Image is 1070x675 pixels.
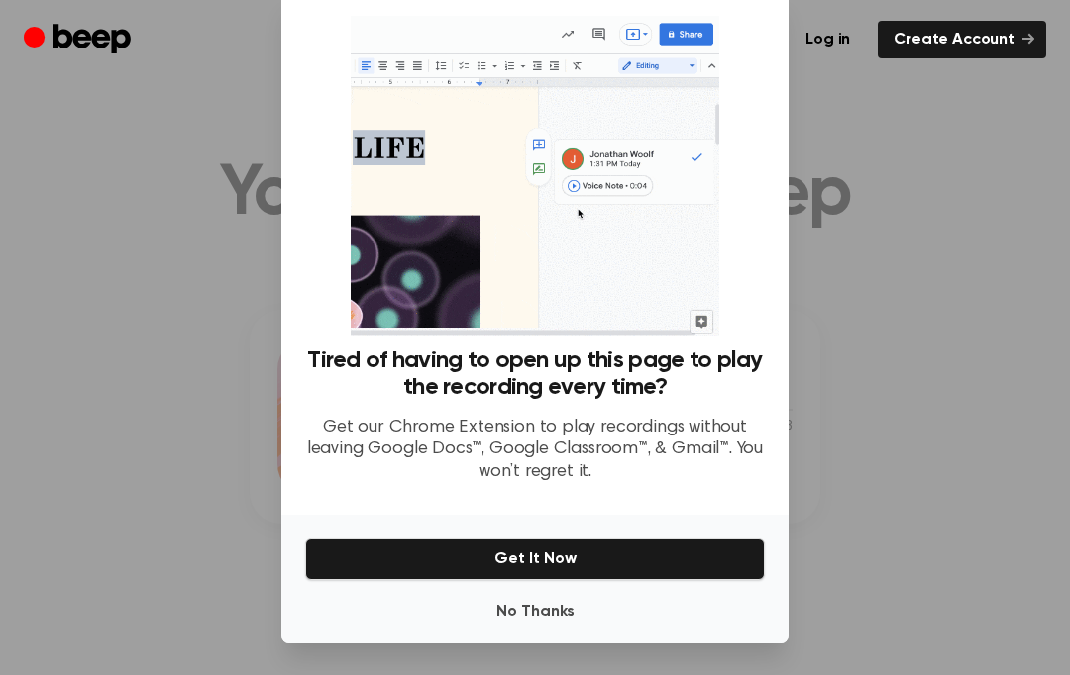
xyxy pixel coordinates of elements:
p: Get our Chrome Extension to play recordings without leaving Google Docs™, Google Classroom™, & Gm... [305,417,765,484]
img: Beep extension in action [351,16,718,336]
h3: Tired of having to open up this page to play the recording every time? [305,347,765,401]
button: No Thanks [305,592,765,631]
a: Beep [24,21,136,59]
a: Log in [790,21,866,58]
a: Create Account [878,21,1046,58]
button: Get It Now [305,538,765,580]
